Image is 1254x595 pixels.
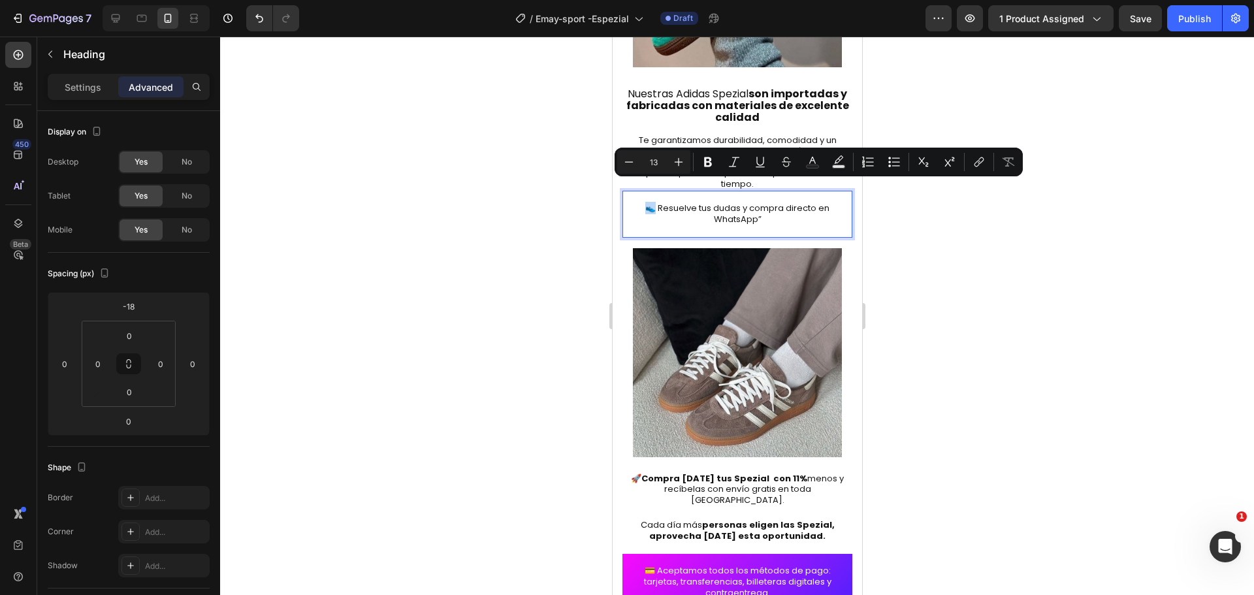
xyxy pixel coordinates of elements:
[182,190,192,202] span: No
[116,297,142,316] input: -18
[48,492,73,504] div: Border
[1167,5,1222,31] button: Publish
[48,123,104,141] div: Display on
[613,37,862,595] iframe: Design area
[145,526,206,538] div: Add...
[116,326,142,346] input: 0px
[182,156,192,168] span: No
[48,265,112,283] div: Spacing (px)
[88,354,108,374] input: 0px
[48,459,89,477] div: Shape
[116,411,142,431] input: 0
[151,354,170,374] input: 0px
[48,156,78,168] div: Desktop
[536,12,629,25] span: Emay-sport -Espezial
[55,354,74,374] input: 0
[86,10,91,26] p: 7
[48,526,74,538] div: Corner
[48,224,72,236] div: Mobile
[246,5,299,31] div: Undo/Redo
[116,382,142,402] input: 0px
[10,239,31,249] div: Beta
[31,528,219,562] span: 💳 Aceptamos todos los métodos de pago: tarjetas, transferencias, billeteras digitales y contraent...
[135,190,148,202] span: Yes
[615,148,1023,176] div: Editor contextual toolbar
[135,156,148,168] span: Yes
[999,12,1084,25] span: 1 product assigned
[1130,13,1151,24] span: Save
[1210,531,1241,562] iframe: Intercom live chat
[182,224,192,236] span: No
[988,5,1114,31] button: 1 product assigned
[1119,5,1162,31] button: Save
[145,560,206,572] div: Add...
[48,190,71,202] div: Tablet
[65,80,101,94] p: Settings
[530,12,533,25] span: /
[5,5,97,31] button: 7
[673,12,693,24] span: Draft
[183,354,202,374] input: 0
[12,139,31,150] div: 450
[48,560,78,571] div: Shadow
[63,46,204,62] p: Heading
[135,224,148,236] span: Yes
[145,492,206,504] div: Add...
[1236,511,1247,522] span: 1
[129,80,173,94] p: Advanced
[1178,12,1211,25] div: Publish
